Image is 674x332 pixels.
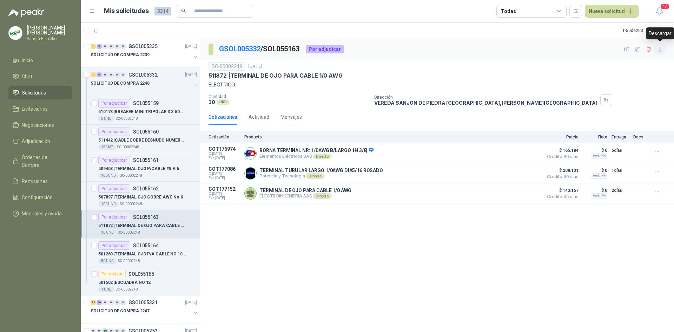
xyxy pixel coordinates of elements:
p: SOL055159 [133,101,159,106]
div: Directo [313,154,332,159]
div: Por adjudicar [98,156,130,164]
span: $ 208.131 [543,166,579,175]
p: 1 días [612,166,629,175]
span: Configuración [22,194,53,201]
p: 507897 | TERMINAL OJO COBRE AWG No 6 [98,194,183,201]
div: Cotizaciones [209,113,237,121]
div: 0 [108,72,114,77]
div: Por adjudicar [98,184,130,193]
p: GSOL005335 [128,44,158,49]
p: SOL055161 [133,158,159,163]
a: Órdenes de Compra [8,151,72,172]
a: Configuración [8,191,72,204]
div: Todas [501,7,516,15]
img: Company Logo [245,148,256,159]
p: COT177086 [209,166,240,172]
span: Órdenes de Compra [22,154,66,169]
div: Por adjudicar [98,213,130,221]
div: Por cotizar [98,270,126,278]
div: 1 [91,72,96,77]
p: [DATE] [248,63,262,70]
img: Logo peakr [8,8,44,17]
p: SOL055160 [133,129,159,134]
p: GSOL005331 [128,300,158,305]
div: 0 [103,44,108,49]
a: Por adjudicarSOL055161509403 |TERMINAL OJO P/CABLE #8 A 6100 UNDSC-00002248 [81,153,200,182]
p: SC-00002248 [120,173,142,178]
span: Crédito 45 días [543,195,579,199]
div: Directo [313,193,331,199]
span: Crédito 60 días [543,155,579,159]
span: search [181,8,186,13]
p: 5 días [612,146,629,155]
a: 18 36 0 0 0 0 GSOL005331[DATE] SOLICITUD DE COMPRA 2247 [91,298,198,321]
div: Incluido [591,193,607,199]
div: Por adjudicar [98,128,130,136]
p: SC-00002248 [116,287,138,292]
a: Adjudicación [8,135,72,148]
p: $ 0 [583,166,607,175]
p: 511872 | TERMINAL DE OJO PARA CABLE 1/0 AWG [98,222,186,229]
a: Por adjudicarSOL055162507897 |TERMINAL OJO COBRE AWG No 6100 UNDSC-00002248 [81,182,200,210]
p: [DATE] [185,299,197,306]
span: C: [DATE] [209,152,240,156]
div: 5 [97,44,102,49]
a: 1 6 0 0 0 0 GSOL005332[DATE] SOLICITUD DE COMPRA 2248 [91,71,198,93]
p: SC-00002248 [118,258,140,264]
p: SOLICITUD DE COMPRA 2247 [91,308,150,314]
span: Exp: [DATE] [209,196,240,200]
div: 0 [114,44,120,49]
div: 1 [91,44,96,49]
p: $ 0 [583,186,607,195]
p: [PERSON_NAME] [PERSON_NAME] [27,25,72,35]
p: / SOL055163 [219,44,300,54]
div: 0 [120,72,126,77]
div: 6 [97,72,102,77]
p: SOLICITUD DE COMPRA 2248 [91,80,150,87]
span: Solicitudes [22,89,46,97]
p: [DATE] [185,43,197,50]
p: COT177152 [209,186,240,192]
div: 50 UND [98,258,117,264]
div: 150 MT [98,144,116,150]
span: 3314 [154,7,171,15]
p: SOL055162 [133,186,159,191]
div: 30 UND [98,230,117,235]
div: 0 [108,44,114,49]
div: 1 UND [98,287,114,292]
span: Inicio [22,57,33,64]
div: 0 [103,300,108,305]
div: 18 [91,300,96,305]
p: Elementos Eléctricos SAS [259,154,374,159]
div: Por adjudicar [306,45,344,53]
p: Panela El Trébol [27,37,72,41]
a: Por cotizarSOL055165501502 |ESCUADRA NO 121 UNDSC-00002248 [81,267,200,295]
div: 5 UND [98,116,114,122]
a: Chat [8,70,72,83]
div: 0 [103,72,108,77]
p: SOL055165 [128,272,154,276]
p: Docs [633,135,647,139]
div: Mensajes [280,113,302,121]
span: Licitaciones [22,105,48,113]
p: Cantidad [209,94,369,99]
span: C: [DATE] [209,172,240,176]
button: 17 [653,5,666,18]
p: ELECTROINGENIERIA SAS [259,193,351,199]
a: Negociaciones [8,118,72,132]
div: 0 [120,44,126,49]
p: ELECTRICO [209,81,666,89]
p: GSOL005332 [128,72,158,77]
p: SC-00002248 [118,230,140,235]
p: Cotización [209,135,240,139]
div: Actividad [249,113,269,121]
span: Manuales y ayuda [22,210,62,217]
a: Solicitudes [8,86,72,99]
p: 511872 | TERMINAL DE OJO PARA CABLE 1/0 AWG [209,72,342,79]
div: 0 [114,300,120,305]
a: Inicio [8,54,72,67]
span: Crédito 60 días [543,175,579,179]
img: Company Logo [9,26,22,40]
p: SC-00002248 [116,116,138,122]
span: Exp: [DATE] [209,156,240,160]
